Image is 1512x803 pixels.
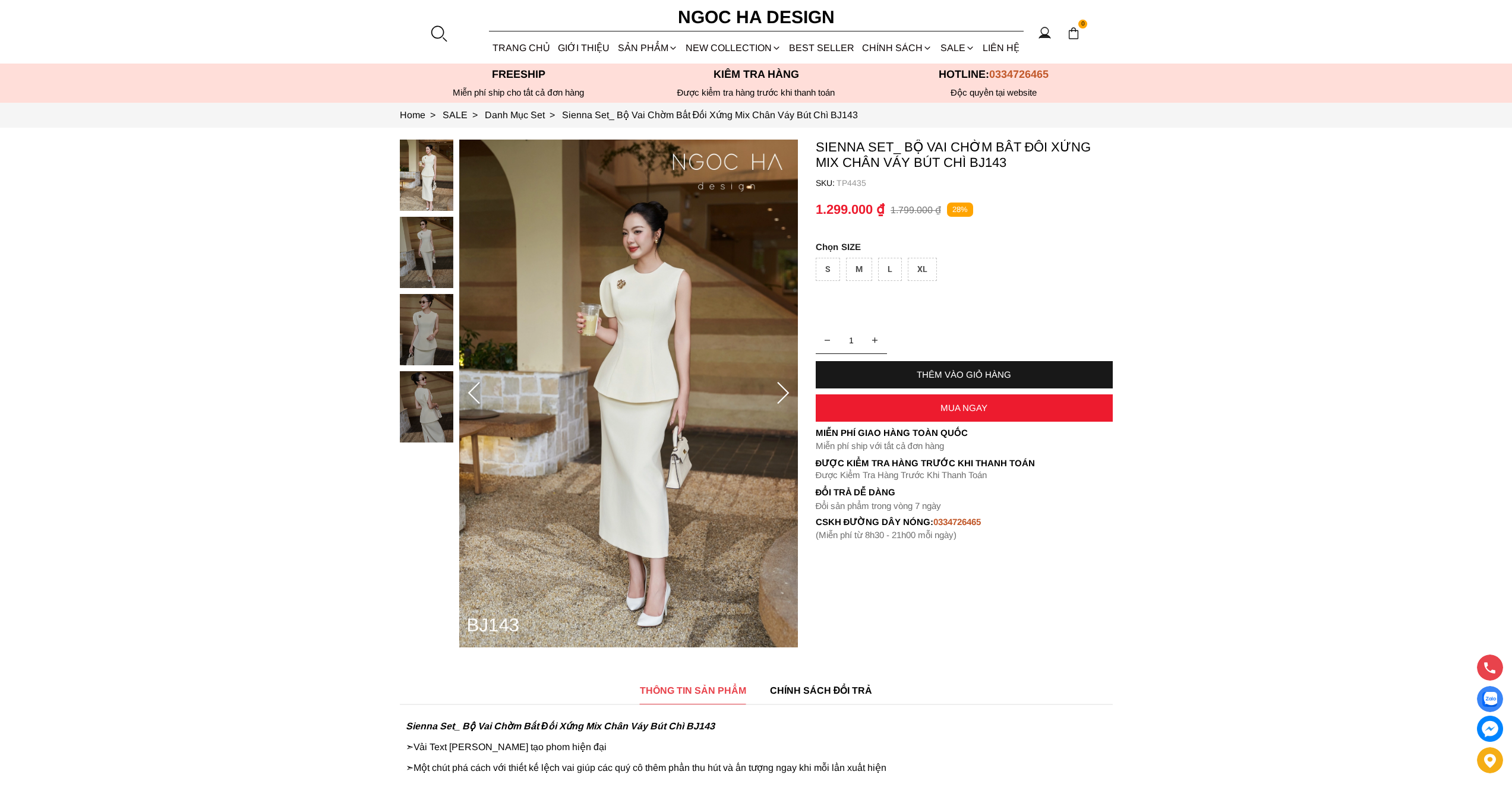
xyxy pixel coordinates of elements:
a: Link to Home [400,110,443,120]
img: Display image [1482,692,1497,707]
a: Link to SALE [443,110,485,120]
input: Quantity input [816,328,887,352]
font: (Miễn phí từ 8h30 - 21h00 mỗi ngày) [816,530,957,540]
img: Sienna Set_ Bộ Vai Chờm Bất Đối Xứng Mix Chân Váy Bút Chì BJ143_mini_1 [400,217,453,288]
span: THÔNG TIN SẢN PHẨM [640,683,746,698]
img: Sienna Set_ Bộ Vai Chờm Bất Đối Xứng Mix Chân Váy Bút Chì BJ143_mini_0 [400,140,453,211]
a: BEST SELLER [785,32,858,64]
p: 1.299.000 ₫ [816,202,885,217]
img: Sienna Set_ Bộ Vai Chờm Bất Đối Xứng Mix Chân Váy Bút Chì BJ143_0 [459,140,798,647]
span: Một chút phá cách với thiết kế lệch vai giúp các quý cô thêm phần thu hút và ấn tượng ngay khi mỗ... [406,763,886,773]
img: img-CART-ICON-ksit0nf1 [1067,27,1080,40]
span: CHÍNH SÁCH ĐỔI TRẢ [770,683,873,698]
h6: SKU: [816,178,837,188]
p: Được Kiểm Tra Hàng Trước Khi Thanh Toán [816,470,1113,480]
a: SALE [936,32,978,64]
img: Sienna Set_ Bộ Vai Chờm Bất Đối Xứng Mix Chân Váy Bút Chì BJ143_mini_2 [400,294,453,365]
p: Được Kiểm Tra Hàng Trước Khi Thanh Toán [816,458,1113,469]
p: Freeship [400,68,637,81]
a: Link to Sienna Set_ Bộ Vai Chờm Bất Đối Xứng Mix Chân Váy Bút Chì BJ143 [562,110,858,120]
p: Được kiểm tra hàng trước khi thanh toán [637,87,875,98]
img: Sienna Set_ Bộ Vai Chờm Bất Đối Xứng Mix Chân Váy Bút Chì BJ143_mini_3 [400,371,453,442]
p: 28% [947,203,973,217]
span: > [425,110,440,120]
a: Display image [1477,686,1503,712]
h6: Độc quyền tại website [875,87,1113,98]
h6: Đổi trả dễ dàng [816,487,1113,497]
a: LIÊN HỆ [978,32,1023,64]
div: XL [908,258,937,281]
div: L [878,258,902,281]
div: Miễn phí ship cho tất cả đơn hàng [400,87,637,98]
a: messenger [1477,716,1503,742]
div: SẢN PHẨM [614,32,681,64]
div: S [816,258,840,281]
p: TP4435 [837,178,1113,188]
span: 0334726465 [989,68,1049,80]
span: 0 [1078,20,1088,29]
span: > [468,110,482,120]
span: ➣ [406,742,413,752]
span: Vải Text [PERSON_NAME] tạo phom hiện đại [406,742,607,752]
font: cskh đường dây nóng: [816,517,934,527]
a: Link to Danh Mục Set [485,110,562,120]
p: 1.799.000 ₫ [891,204,941,216]
font: Kiểm tra hàng [714,68,799,80]
div: Chính sách [858,32,936,64]
font: 0334726465 [933,517,981,527]
span: ➣ [406,763,413,773]
a: NEW COLLECTION [681,32,785,64]
p: Hotline: [875,68,1113,81]
font: Miễn phí ship với tất cả đơn hàng [816,441,944,451]
p: SIZE [816,242,1113,252]
font: Đổi sản phẩm trong vòng 7 ngày [816,501,942,511]
div: M [846,258,872,281]
div: THÊM VÀO GIỎ HÀNG [816,369,1113,380]
a: GIỚI THIỆU [554,32,614,64]
p: Sienna Set_ Bộ Vai Chờm Bất Đối Xứng Mix Chân Váy Bút Chì BJ143 [816,140,1113,170]
font: Miễn phí giao hàng toàn quốc [816,428,968,438]
a: Ngoc Ha Design [667,3,845,31]
strong: Sienna Set_ Bộ Vai Chờm Bất Đối Xứng Mix Chân Váy Bút Chì BJ143 [406,721,715,731]
span: > [545,110,560,120]
div: MUA NGAY [816,403,1113,413]
a: TRANG CHỦ [489,32,554,64]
